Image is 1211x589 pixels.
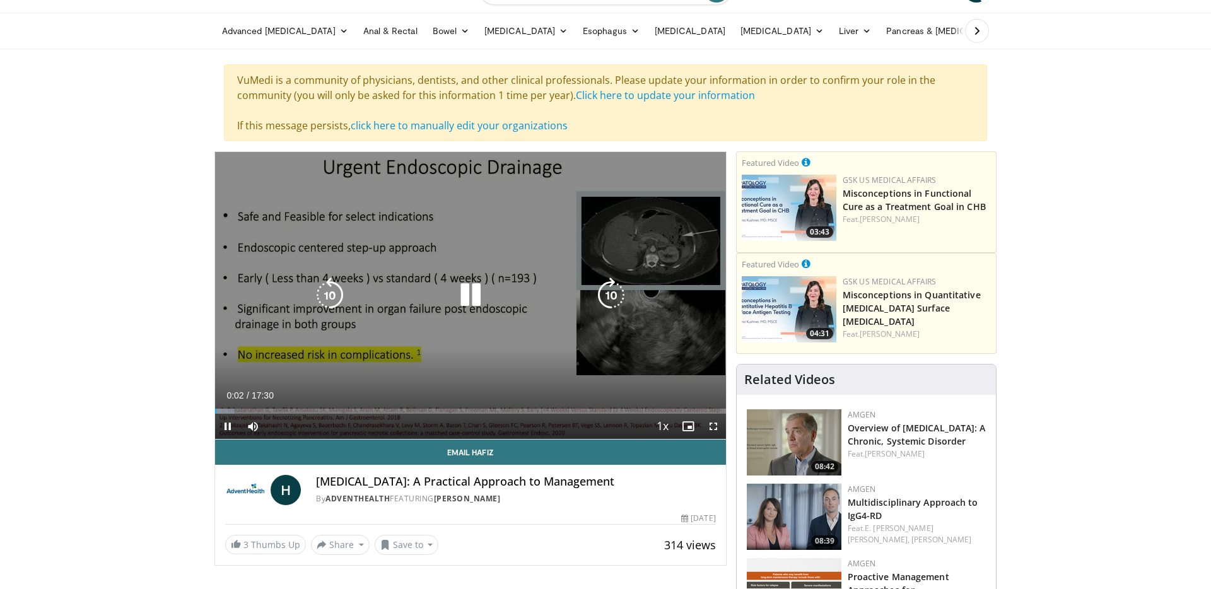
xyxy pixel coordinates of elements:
[843,175,937,185] a: GSK US Medical Affairs
[747,484,841,550] img: 04ce378e-5681-464e-a54a-15375da35326.png.150x105_q85_crop-smart_upscale.png
[806,226,833,238] span: 03:43
[860,329,920,339] a: [PERSON_NAME]
[733,18,831,44] a: [MEDICAL_DATA]
[477,18,575,44] a: [MEDICAL_DATA]
[831,18,879,44] a: Liver
[316,475,716,489] h4: [MEDICAL_DATA]: A Practical Approach to Management
[848,422,986,447] a: Overview of [MEDICAL_DATA]: A Chronic, Systemic Disorder
[214,18,356,44] a: Advanced [MEDICAL_DATA]
[676,414,701,439] button: Enable picture-in-picture mode
[576,88,755,102] a: Click here to update your information
[425,18,477,44] a: Bowel
[434,493,501,504] a: [PERSON_NAME]
[316,493,716,504] div: By FEATURING
[848,523,933,545] a: E. [PERSON_NAME] [PERSON_NAME],
[848,409,876,420] a: Amgen
[848,558,876,569] a: Amgen
[311,535,370,555] button: Share
[252,390,274,400] span: 17:30
[225,535,306,554] a: 3 Thumbs Up
[848,448,986,460] div: Feat.
[215,440,726,465] a: Email Hafiz
[575,18,647,44] a: Esophagus
[664,537,716,552] span: 314 views
[742,276,836,342] a: 04:31
[843,289,981,327] a: Misconceptions in Quantitative [MEDICAL_DATA] Surface [MEDICAL_DATA]
[865,448,925,459] a: [PERSON_NAME]
[848,523,986,545] div: Feat.
[701,414,726,439] button: Fullscreen
[215,414,240,439] button: Pause
[911,534,971,545] a: [PERSON_NAME]
[742,157,799,168] small: Featured Video
[215,409,726,414] div: Progress Bar
[742,276,836,342] img: ea8305e5-ef6b-4575-a231-c141b8650e1f.jpg.150x105_q85_crop-smart_upscale.jpg
[225,475,266,505] img: AdventHealth
[247,390,249,400] span: /
[843,187,986,213] a: Misconceptions in Functional Cure as a Treatment Goal in CHB
[681,513,715,524] div: [DATE]
[650,414,676,439] button: Playback Rate
[240,414,266,439] button: Mute
[843,276,937,287] a: GSK US Medical Affairs
[744,372,835,387] h4: Related Videos
[747,409,841,475] img: 40cb7efb-a405-4d0b-b01f-0267f6ac2b93.png.150x105_q85_crop-smart_upscale.png
[375,535,439,555] button: Save to
[356,18,425,44] a: Anal & Rectal
[351,119,568,132] a: click here to manually edit your organizations
[325,493,390,504] a: AdventHealth
[843,329,991,340] div: Feat.
[215,152,726,440] video-js: Video Player
[226,390,243,400] span: 0:02
[848,496,978,522] a: Multidisciplinary Approach to IgG4-RD
[647,18,733,44] a: [MEDICAL_DATA]
[747,409,841,475] a: 08:42
[848,484,876,494] a: Amgen
[271,475,301,505] a: H
[742,175,836,241] a: 03:43
[806,328,833,339] span: 04:31
[879,18,1026,44] a: Pancreas & [MEDICAL_DATA]
[860,214,920,225] a: [PERSON_NAME]
[224,64,987,141] div: VuMedi is a community of physicians, dentists, and other clinical professionals. Please update yo...
[747,484,841,550] a: 08:39
[742,175,836,241] img: 946a363f-977e-482f-b70f-f1516cc744c3.jpg.150x105_q85_crop-smart_upscale.jpg
[742,259,799,270] small: Featured Video
[243,539,249,551] span: 3
[811,535,838,547] span: 08:39
[843,214,991,225] div: Feat.
[811,461,838,472] span: 08:42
